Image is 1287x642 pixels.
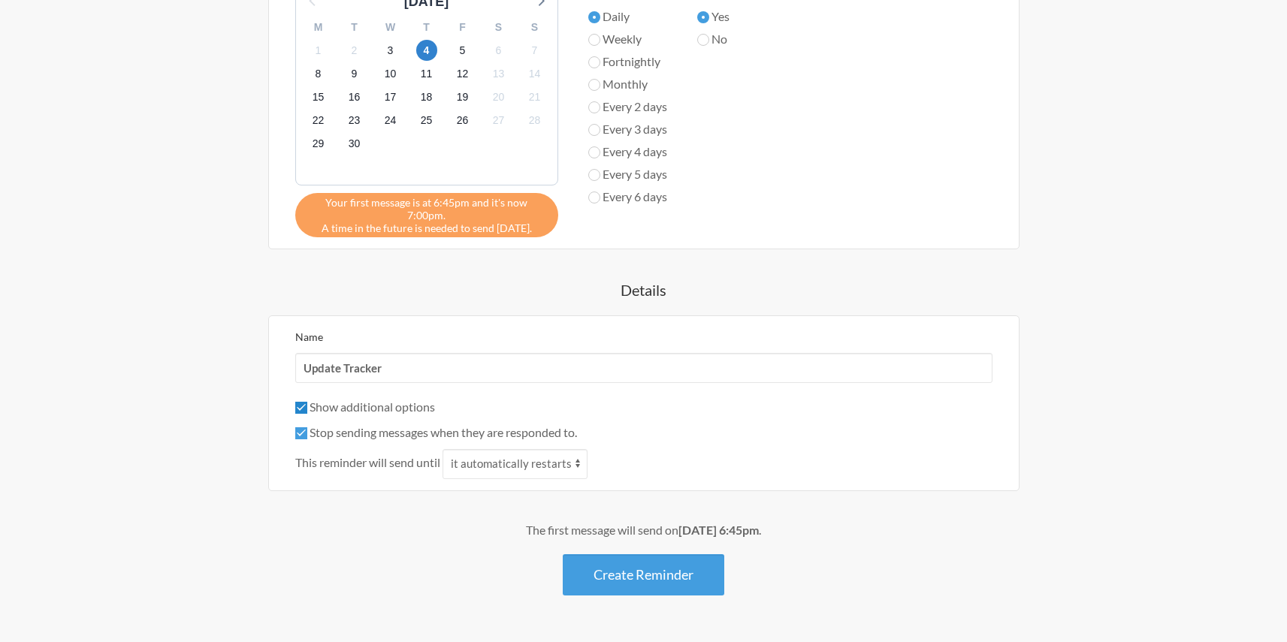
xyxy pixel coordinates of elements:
label: Monthly [588,75,667,93]
span: Tuesday 7 October 2025 [524,40,545,61]
button: Create Reminder [563,554,724,595]
span: Wednesday 15 October 2025 [308,87,329,108]
span: Your first message is at 6:45pm and it's now 7:00pm. [307,196,547,222]
strong: [DATE] 6:45pm [678,523,759,537]
span: Tuesday 28 October 2025 [524,110,545,131]
span: Monday 27 October 2025 [488,110,509,131]
span: Thursday 2 October 2025 [344,40,365,61]
label: Stop sending messages when they are responded to. [295,425,577,439]
label: Fortnightly [588,53,667,71]
input: Monthly [588,79,600,91]
span: Friday 10 October 2025 [380,63,401,84]
span: Friday 24 October 2025 [380,110,401,131]
input: No [697,34,709,46]
div: F [445,16,481,39]
span: Sunday 12 October 2025 [452,63,473,84]
span: Saturday 4 October 2025 [416,40,437,61]
span: Wednesday 8 October 2025 [308,63,329,84]
input: Every 6 days [588,191,600,203]
span: Wednesday 22 October 2025 [308,110,329,131]
label: Name [295,330,323,343]
span: Thursday 9 October 2025 [344,63,365,84]
label: Every 4 days [588,143,667,161]
input: Weekly [588,34,600,46]
label: Show additional options [295,399,435,414]
span: Saturday 11 October 2025 [416,63,437,84]
div: S [517,16,553,39]
div: W [373,16,409,39]
span: Wednesday 1 October 2025 [308,40,329,61]
span: This reminder will send until [295,454,440,472]
label: Every 6 days [588,188,667,206]
label: No [697,30,778,48]
span: Friday 17 October 2025 [380,87,401,108]
input: Yes [697,11,709,23]
input: Show additional options [295,402,307,414]
input: Every 5 days [588,169,600,181]
label: Every 3 days [588,120,667,138]
div: T [409,16,445,39]
span: Sunday 19 October 2025 [452,87,473,108]
div: T [337,16,373,39]
input: Fortnightly [588,56,600,68]
span: Thursday 30 October 2025 [344,134,365,155]
label: Every 5 days [588,165,667,183]
label: Yes [697,8,778,26]
span: Saturday 25 October 2025 [416,110,437,131]
label: Every 2 days [588,98,667,116]
input: Every 3 days [588,124,600,136]
h4: Details [208,279,1080,300]
div: The first message will send on . [208,521,1080,539]
span: Tuesday 21 October 2025 [524,87,545,108]
div: A time in the future is needed to send [DATE]. [295,193,558,237]
span: Sunday 26 October 2025 [452,110,473,131]
div: M [301,16,337,39]
label: Daily [588,8,667,26]
div: S [481,16,517,39]
span: Monday 13 October 2025 [488,63,509,84]
input: Stop sending messages when they are responded to. [295,427,307,439]
input: Every 2 days [588,101,600,113]
span: Monday 20 October 2025 [488,87,509,108]
label: Weekly [588,30,667,48]
span: Wednesday 29 October 2025 [308,134,329,155]
input: We suggest a 2 to 4 word name [295,353,992,383]
span: Monday 6 October 2025 [488,40,509,61]
input: Daily [588,11,600,23]
span: Thursday 16 October 2025 [344,87,365,108]
span: Thursday 23 October 2025 [344,110,365,131]
input: Every 4 days [588,146,600,158]
span: Saturday 18 October 2025 [416,87,437,108]
span: Friday 3 October 2025 [380,40,401,61]
span: Sunday 5 October 2025 [452,40,473,61]
span: Tuesday 14 October 2025 [524,63,545,84]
